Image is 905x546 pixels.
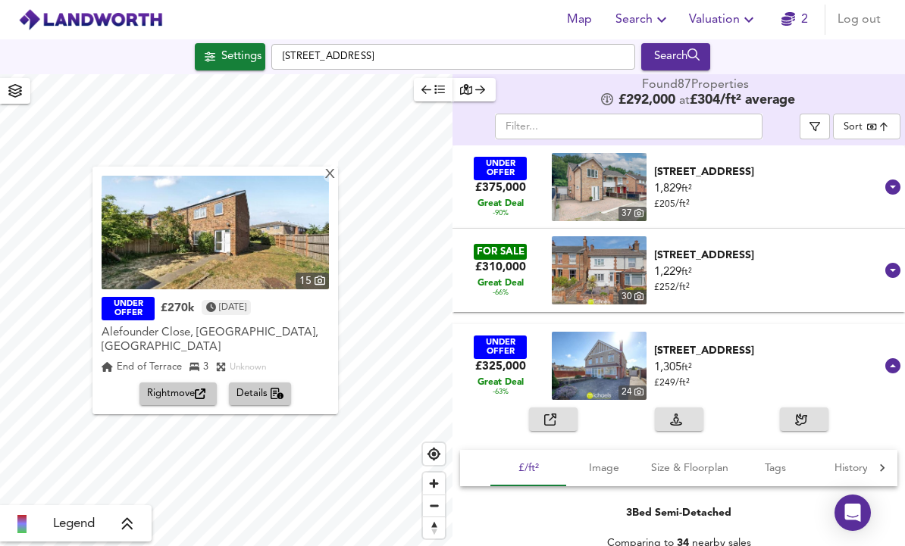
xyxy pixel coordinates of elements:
[102,323,329,357] div: Alefounder Close, Colchester, Essex
[189,360,208,375] div: 3
[654,267,681,278] span: 1,229
[102,176,329,289] a: property thumbnail 15
[681,267,692,277] span: ft²
[884,261,902,279] svg: Show Details
[102,360,182,375] div: End of Terrace
[423,443,445,465] button: Find my location
[475,260,526,275] div: £310,000
[654,362,681,373] span: 1,305
[147,385,209,403] span: Rightmove
[139,382,217,406] button: Rightmove
[831,5,887,35] button: Log out
[618,93,675,108] span: £ 292,000
[681,184,692,194] span: ft²
[654,343,882,358] div: [STREET_ADDRESS]
[561,9,597,30] span: Map
[675,378,690,388] span: / ft²
[499,459,557,478] span: £/ft²
[618,385,647,400] div: 24
[822,459,880,478] span: History
[654,248,882,263] div: [STREET_ADDRESS]
[423,473,445,495] button: Zoom in
[474,157,527,180] div: UNDER OFFER
[552,153,647,221] img: property thumbnail
[654,200,690,209] span: £ 205
[770,5,819,35] button: 2
[615,9,671,30] span: Search
[230,360,266,375] div: Unknown
[195,43,265,70] button: Settings
[654,246,882,295] div: Old Heath Road, Colchester, CO1
[884,357,902,375] svg: Show Details
[423,516,445,538] button: Reset bearing to north
[139,382,223,406] a: Rightmove
[474,244,527,260] div: FOR SALE
[552,332,647,400] img: property thumbnail
[675,199,690,209] span: / ft²
[236,385,284,403] span: Details
[229,382,292,406] button: Details
[493,388,509,397] span: -63%
[641,43,710,70] div: Run Your Search
[221,47,261,67] div: Settings
[552,332,647,400] a: property thumbnail 24
[452,324,905,407] div: UNDER OFFER£325,000 Great Deal-63% property thumbnail 24 [STREET_ADDRESS]1,305ft²£249/ft²
[478,198,524,209] span: Great Deal
[641,43,710,70] button: Search
[18,8,163,31] img: logo
[423,517,445,538] span: Reset bearing to north
[654,164,882,179] div: [STREET_ADDRESS]
[618,290,647,304] div: 30
[835,495,871,531] div: Open Intercom Messenger
[833,114,900,139] div: Sort
[555,5,603,35] button: Map
[324,168,337,183] div: X
[681,363,692,373] span: ft²
[654,183,681,195] span: 1,829
[271,44,635,70] input: Enter a location...
[452,145,905,229] div: UNDER OFFER£375,000 Great Deal-90% property thumbnail 37 [STREET_ADDRESS]1,829ft²£205/ft²
[884,178,902,196] svg: Show Details
[747,459,804,478] span: Tags
[618,207,647,221] div: 37
[575,459,633,478] span: Image
[452,229,905,312] div: FOR SALE£310,000 Great Deal-66% property thumbnail 30 [STREET_ADDRESS]1,229ft²£252/ft²
[478,377,524,388] span: Great Deal
[552,236,647,304] a: property thumbnail 30
[609,5,677,35] button: Search
[495,114,763,139] input: Filter...
[478,278,524,289] span: Great Deal
[195,43,265,70] div: Click to configure Search Settings
[53,515,95,533] span: Legend
[654,379,690,388] span: £ 249
[679,95,690,107] span: at
[844,120,863,134] div: Sort
[645,47,706,67] div: Search
[781,9,808,30] a: 2
[642,78,752,93] div: Found 87 Propert ies
[838,9,881,30] span: Log out
[654,342,882,390] div: Barn Hall Avenue, Colchester, Colchester, CO2
[219,300,246,315] time: Tuesday, May 20, 2025 at 4:15:13 PM
[102,298,155,321] div: UNDER OFFER
[552,153,647,221] a: property thumbnail 37
[102,176,329,289] img: property thumbnail
[690,94,795,107] span: £ 304 / ft² average
[475,180,526,195] div: £375,000
[651,459,728,478] span: Size & Floorplan
[474,335,527,359] div: UNDER OFFER
[689,9,758,30] span: Valuation
[683,5,764,35] button: Valuation
[493,209,509,218] span: -90%
[654,283,690,292] span: £ 252
[675,282,690,292] span: / ft²
[493,289,509,298] span: -66%
[475,359,526,374] div: £325,000
[626,506,731,521] div: 3 Bed Semi-Detached
[423,495,445,516] span: Zoom out
[423,495,445,516] button: Zoom out
[161,301,194,317] div: £270k
[102,326,329,355] div: Alefounder Close, [GEOGRAPHIC_DATA], [GEOGRAPHIC_DATA]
